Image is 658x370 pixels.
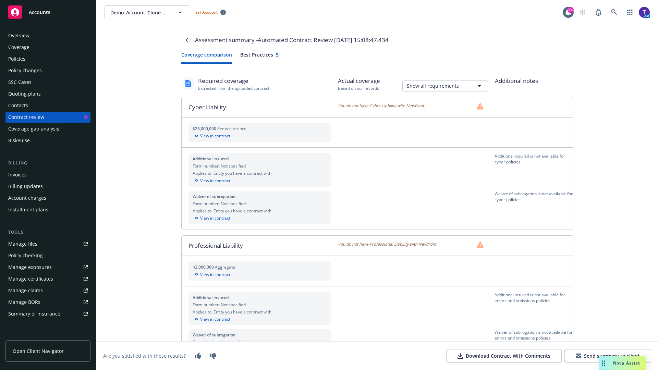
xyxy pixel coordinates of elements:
[568,7,574,13] div: 99+
[8,30,29,41] div: Overview
[8,273,53,284] div: Manage certificates
[8,169,27,180] div: Invoices
[193,332,327,338] div: Waiver of subrogation
[564,349,651,363] button: Send summary to client
[5,77,90,88] a: SSC Cases
[8,123,59,134] div: Coverage gap analysis
[8,135,30,146] div: RiskPulse
[8,112,44,123] div: Contract review
[193,133,327,139] div: View in contract
[193,156,327,162] div: Additional insured
[105,5,190,19] button: Demo_Account_Clone_QA_CR_Tests_Client
[576,5,589,19] a: Start snowing
[495,292,573,325] div: Additional insured is not available for errors and omissions policies.
[495,76,573,85] div: Additional notes
[193,272,327,278] div: View in contract
[193,208,327,214] div: Applies to: Entity you have a contract with
[599,356,646,370] button: Nova Assist
[5,160,90,166] div: Billing
[5,250,90,261] a: Policy checking
[5,135,90,146] a: RiskPulse
[198,85,269,91] div: Extracted from the uploaded contract
[338,85,380,91] div: Based on our records
[5,204,90,215] a: Installment plans
[182,236,338,256] div: Professional Liability
[5,169,90,180] a: Invoices
[8,100,28,111] div: Contacts
[8,262,52,273] div: Manage exposures
[110,9,170,16] span: Demo_Account_Clone_QA_CR_Tests_Client
[5,3,90,22] a: Accounts
[5,112,90,123] a: Contract review
[5,262,90,273] a: Manage exposures
[5,181,90,192] a: Billing updates
[495,191,573,224] div: Waiver of subrogation is not available for cyber policies.
[193,178,327,184] div: View in contract
[193,309,327,315] div: Applies to: Entity you have a contract with
[29,10,50,15] span: Accounts
[5,193,90,203] a: Account charges
[195,36,389,45] div: Assessment summary - Automated Contract Review [DATE] 15:08:47.434
[276,51,279,58] div: 5
[13,347,64,355] span: Open Client Navigator
[193,215,327,221] div: View in contract
[613,360,640,366] span: Nova Assist
[8,297,40,308] div: Manage BORs
[495,153,573,186] div: Additional insured is not available for cyber policies.
[181,51,232,64] button: Coverage comparison
[592,5,605,19] a: Report a Bug
[338,76,380,85] div: Actual coverage
[5,229,90,236] div: Tools
[193,170,327,176] div: Applies to: Entity you have a contract with
[5,88,90,99] a: Quoting plans
[338,103,425,110] span: You do not have Cyber Liability with Newfront.
[8,181,43,192] div: Billing updates
[193,163,327,169] div: Form number: Not specified
[623,5,637,19] a: Switch app
[193,339,327,345] div: Form number: Not specified
[217,126,246,132] span: Per occurrence
[190,9,229,16] span: Test Account
[103,353,186,360] div: Are you satisfied with these results?
[240,51,280,58] div: Best Practices
[8,193,46,203] div: Account charges
[193,302,327,308] div: Form number: Not specified
[193,264,215,270] span: $2,000,000
[181,35,192,46] a: Navigate back
[8,204,48,215] div: Installment plans
[215,264,235,270] span: Aggregate
[338,241,437,248] span: You do not have Professional Liability with Newfront.
[495,329,573,362] div: Waiver of subrogation is not available for errors and omissions policies.
[8,238,37,249] div: Manage files
[193,295,327,300] div: Additional insured
[5,53,90,64] a: Policies
[182,97,338,117] div: Cyber Liability
[193,201,327,207] div: Form number: Not specified
[5,123,90,134] a: Coverage gap analysis
[8,77,32,88] div: SSC Cases
[193,126,217,132] span: $25,000,000
[446,349,562,363] button: Download Contract With Comments
[5,297,90,308] a: Manage BORs
[576,353,640,359] div: Send summary to client
[5,100,90,111] a: Contacts
[193,194,327,199] div: Waiver of subrogation
[8,42,29,53] div: Coverage
[193,316,327,322] div: View in contract
[8,285,43,296] div: Manage claims
[5,308,90,319] a: Summary of insurance
[8,88,41,99] div: Quoting plans
[5,65,90,76] a: Policy changes
[5,238,90,249] a: Manage files
[607,5,621,19] a: Search
[639,7,650,18] img: photo
[5,30,90,41] a: Overview
[599,356,608,370] div: Drag to move
[198,76,269,85] div: Required coverage
[8,250,43,261] div: Policy checking
[8,53,25,64] div: Policies
[5,42,90,53] a: Coverage
[8,65,42,76] div: Policy changes
[5,273,90,284] a: Manage certificates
